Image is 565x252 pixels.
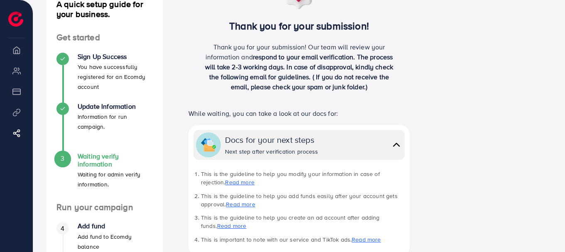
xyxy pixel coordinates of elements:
[391,139,402,151] img: collapse
[78,232,153,252] p: Add fund to Ecomdy balance
[61,154,64,163] span: 3
[78,62,153,92] p: You have successfully registered for an Ecomdy account
[530,215,559,246] iframe: Chat
[205,52,393,91] span: respond to your email verification. The process will take 2-3 working days. In case of disapprova...
[176,20,422,32] h3: Thank you for your submission!
[201,170,405,187] li: This is the guideline to help you modify your information in case of rejection.
[217,222,246,230] a: Read more
[46,103,163,152] li: Update Information
[78,53,153,61] h4: Sign Up Success
[78,103,153,110] h4: Update Information
[78,222,153,230] h4: Add fund
[201,137,216,152] img: collapse
[46,32,163,43] h4: Get started
[225,134,318,146] div: Docs for your next steps
[188,108,410,118] p: While waiting, you can take a look at our docs for:
[8,12,23,27] img: logo
[46,202,163,213] h4: Run your campaign
[201,192,405,209] li: This is the guideline to help you add funds easily after your account gets approval.
[78,152,153,168] h4: Waiting verify information
[61,224,64,233] span: 4
[225,178,254,186] a: Read more
[201,42,398,92] p: Thank you for your submission! Our team will review your information and
[201,213,405,230] li: This is the guideline to help you create an ad account after adding funds.
[226,200,255,208] a: Read more
[225,147,318,156] div: Next step after verification process
[201,235,405,244] li: This is important to note with our service and TikTok ads.
[78,112,153,132] p: Information for run campaign.
[352,235,381,244] a: Read more
[46,152,163,202] li: Waiting verify information
[46,53,163,103] li: Sign Up Success
[78,169,153,189] p: Waiting for admin verify information.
